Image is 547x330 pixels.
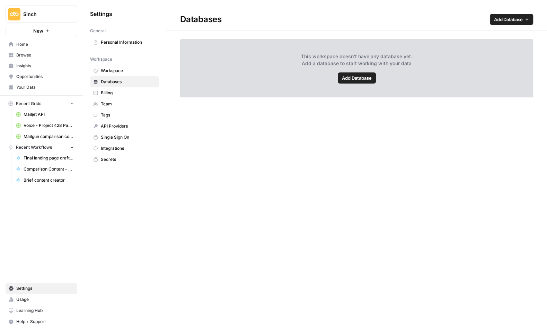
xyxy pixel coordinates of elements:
span: Tags [101,112,156,118]
a: Secrets [90,154,159,165]
span: New [33,27,43,34]
span: Mailgun comparison content (Q3 2025) [24,133,74,140]
span: Opportunities [16,73,74,80]
a: Final landing page drafter for Project 428 ([PERSON_NAME]) [13,153,77,164]
span: Team [101,101,156,107]
span: General [90,28,106,34]
span: Recent Workflows [16,144,52,150]
span: Help + Support [16,319,74,325]
a: Your Data [6,82,77,93]
button: Recent Grids [6,98,77,109]
span: Personal Information [101,39,156,45]
span: Secrets [101,156,156,163]
span: Brief content creator [24,177,74,183]
span: Settings [16,285,74,292]
a: Brief content creator [13,175,77,186]
a: Insights [6,60,77,71]
span: This workspace doesn't have any database yet. Add a database to start working with your data [301,53,412,67]
a: Personal Information [90,37,159,48]
a: Integrations [90,143,159,154]
span: Learning Hub [16,307,74,314]
a: Workspace [90,65,159,76]
span: Voice - Project 428 Page Builder Tracker [24,122,74,129]
a: Comparison Content - Mailgun [13,164,77,175]
span: Sinch [23,11,65,18]
span: Mailjet API [24,111,74,118]
span: Browse [16,52,74,58]
span: Add Database [494,16,523,23]
a: Browse [6,50,77,61]
a: Billing [90,87,159,98]
button: Workspace: Sinch [6,6,77,23]
span: Final landing page drafter for Project 428 ([PERSON_NAME]) [24,155,74,161]
span: Billing [101,90,156,96]
span: Add Database [342,75,372,81]
span: Single Sign On [101,134,156,140]
button: Recent Workflows [6,142,77,153]
span: API Providers [101,123,156,129]
a: Add Database [490,14,533,25]
a: Add Database [338,72,376,84]
a: Opportunities [6,71,77,82]
span: Settings [90,10,112,18]
img: Sinch Logo [8,8,20,20]
span: Usage [16,296,74,303]
a: Home [6,39,77,50]
a: Usage [6,294,77,305]
a: Single Sign On [90,132,159,143]
span: Databases [101,79,156,85]
div: Databases [166,14,547,25]
button: New [6,26,77,36]
span: Workspace [90,56,112,62]
a: Team [90,98,159,110]
a: Tags [90,110,159,121]
a: API Providers [90,121,159,132]
span: Comparison Content - Mailgun [24,166,74,172]
span: Your Data [16,84,74,90]
button: Help + Support [6,316,77,327]
span: Insights [16,63,74,69]
a: Mailjet API [13,109,77,120]
span: Home [16,41,74,47]
a: Databases [90,76,159,87]
a: Mailgun comparison content (Q3 2025) [13,131,77,142]
a: Learning Hub [6,305,77,316]
span: Integrations [101,145,156,151]
span: Workspace [101,68,156,74]
a: Settings [6,283,77,294]
span: Recent Grids [16,101,41,107]
a: Voice - Project 428 Page Builder Tracker [13,120,77,131]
